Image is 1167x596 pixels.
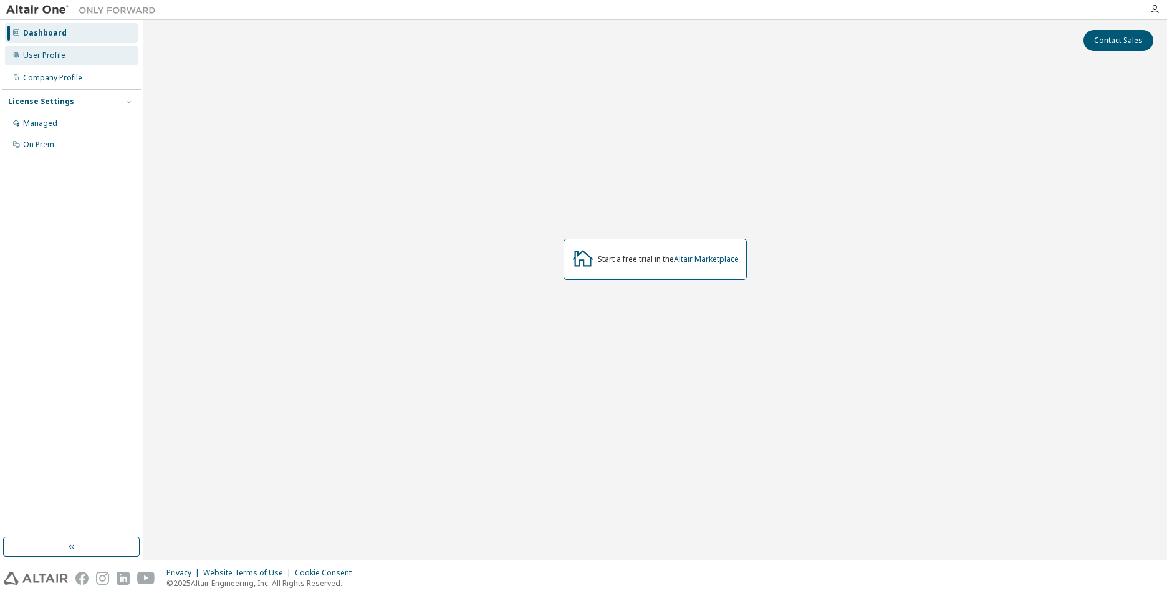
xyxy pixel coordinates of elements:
div: Managed [23,118,57,128]
img: altair_logo.svg [4,572,68,585]
img: facebook.svg [75,572,89,585]
div: Dashboard [23,28,67,38]
a: Altair Marketplace [674,254,739,264]
div: Start a free trial in the [598,254,739,264]
div: Website Terms of Use [203,568,295,578]
div: Company Profile [23,73,82,83]
p: © 2025 Altair Engineering, Inc. All Rights Reserved. [166,578,359,589]
div: User Profile [23,50,65,60]
div: On Prem [23,140,54,150]
img: Altair One [6,4,162,16]
button: Contact Sales [1083,30,1153,51]
div: Privacy [166,568,203,578]
div: Cookie Consent [295,568,359,578]
div: License Settings [8,97,74,107]
img: linkedin.svg [117,572,130,585]
img: youtube.svg [137,572,155,585]
img: instagram.svg [96,572,109,585]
